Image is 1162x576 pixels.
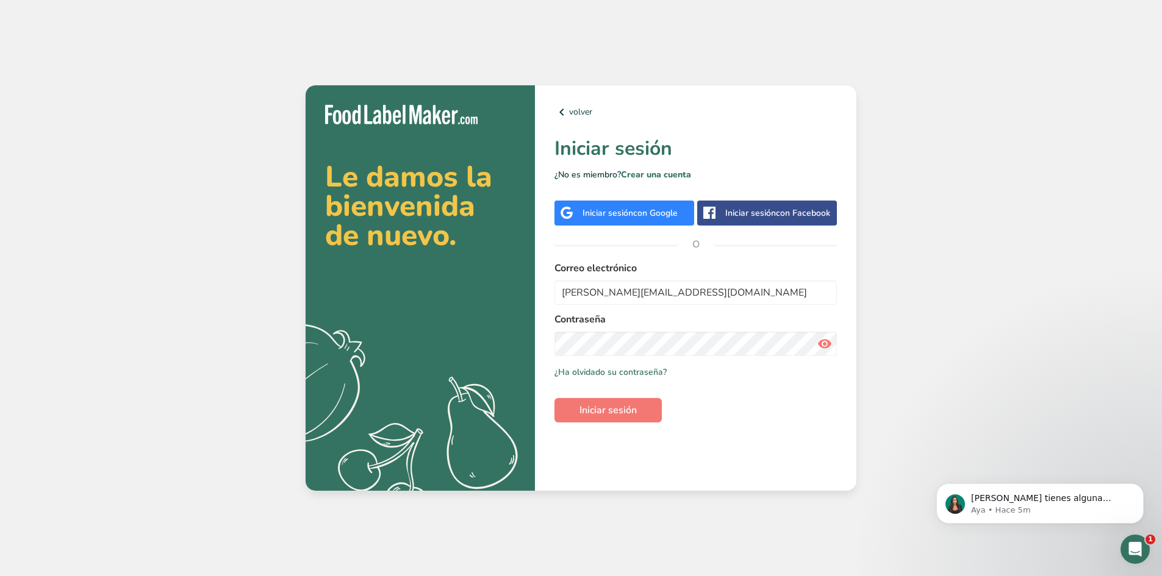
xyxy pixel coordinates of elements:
label: Correo electrónico [554,261,837,276]
img: Food Label Maker [325,105,478,125]
button: Iniciar sesión [554,398,662,422]
span: Iniciar sesión [579,403,637,418]
label: Contraseña [554,312,837,327]
span: O [678,226,714,263]
p: ¿No es miembro? [554,168,837,181]
div: Iniciar sesión [583,207,678,219]
input: Introduzca su correo electrónico [554,280,837,305]
iframe: Intercom live chat [1121,535,1150,564]
h2: Le damos la bienvenida de nuevo. [325,162,515,250]
div: Iniciar sesión [725,207,830,219]
span: con Google [633,207,678,219]
a: ¿Ha olvidado su contraseña? [554,366,667,379]
h1: Iniciar sesión [554,134,837,163]
a: volver [554,105,837,119]
span: 1 [1146,535,1155,544]
span: con Facebook [776,207,830,219]
iframe: Intercom notifications mensaje [918,458,1162,543]
a: Crear una cuenta [621,169,691,180]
